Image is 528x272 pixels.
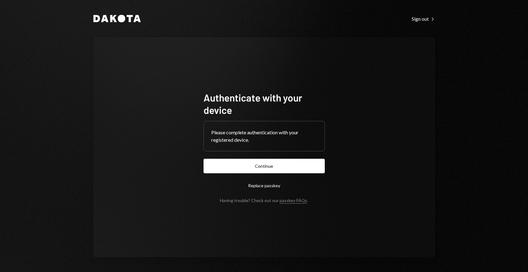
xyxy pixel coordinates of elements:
[204,159,325,173] button: Continue
[204,91,325,116] h1: Authenticate with your device
[412,15,435,22] a: Sign out
[280,198,307,204] a: passkey FAQs
[211,129,317,144] div: Please complete authentication with your registered device.
[220,198,308,203] div: Having trouble? Check out our .
[412,16,435,22] div: Sign out
[204,178,325,193] button: Replace passkey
